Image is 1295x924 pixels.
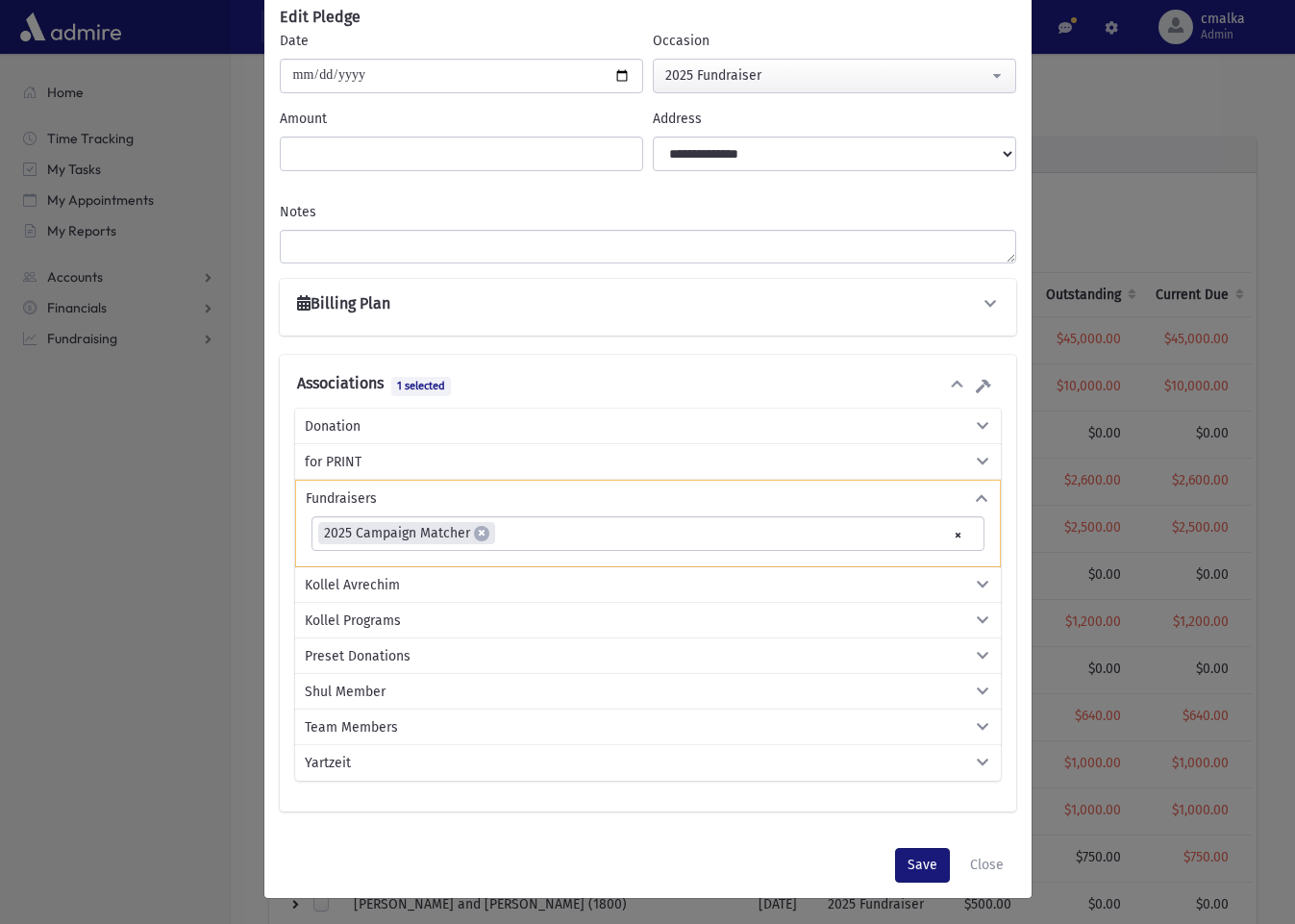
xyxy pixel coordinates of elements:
[305,611,401,631] span: Kollel Programs
[954,524,962,546] span: Remove all items
[305,753,351,773] span: Yartzeit
[305,646,411,666] span: Preset Donations
[474,526,489,541] span: ×
[306,488,377,509] span: Fundraisers
[297,294,390,312] h6: Billing Plan
[303,717,993,737] button: Team Members
[297,374,384,392] h6: Associations
[303,611,993,631] button: Kollel Programs
[303,646,993,666] button: Preset Donations
[280,6,361,29] h6: Edit Pledge
[305,717,398,737] span: Team Members
[895,848,950,883] button: Save
[280,109,327,129] label: Amount
[305,452,361,472] span: for PRINT
[295,374,968,400] button: Associations 1 selected
[305,416,361,437] span: Donation
[304,488,992,509] button: Fundraisers
[303,452,993,472] button: for PRINT
[665,65,988,86] div: 2025 Fundraiser
[653,59,1016,93] button: 2025 Fundraiser
[653,109,702,129] label: Address
[303,575,993,595] button: Kollel Avrechim
[318,522,495,544] li: 2025 Campaign Matcher
[280,202,316,222] label: Notes
[280,31,309,51] label: Date
[303,682,993,702] button: Shul Member
[391,377,451,395] span: 1 selected
[958,848,1016,883] button: Close
[305,682,386,702] span: Shul Member
[303,416,993,437] button: Donation
[653,31,710,51] label: Occasion
[305,575,400,595] span: Kollel Avrechim
[303,753,993,773] button: Yartzeit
